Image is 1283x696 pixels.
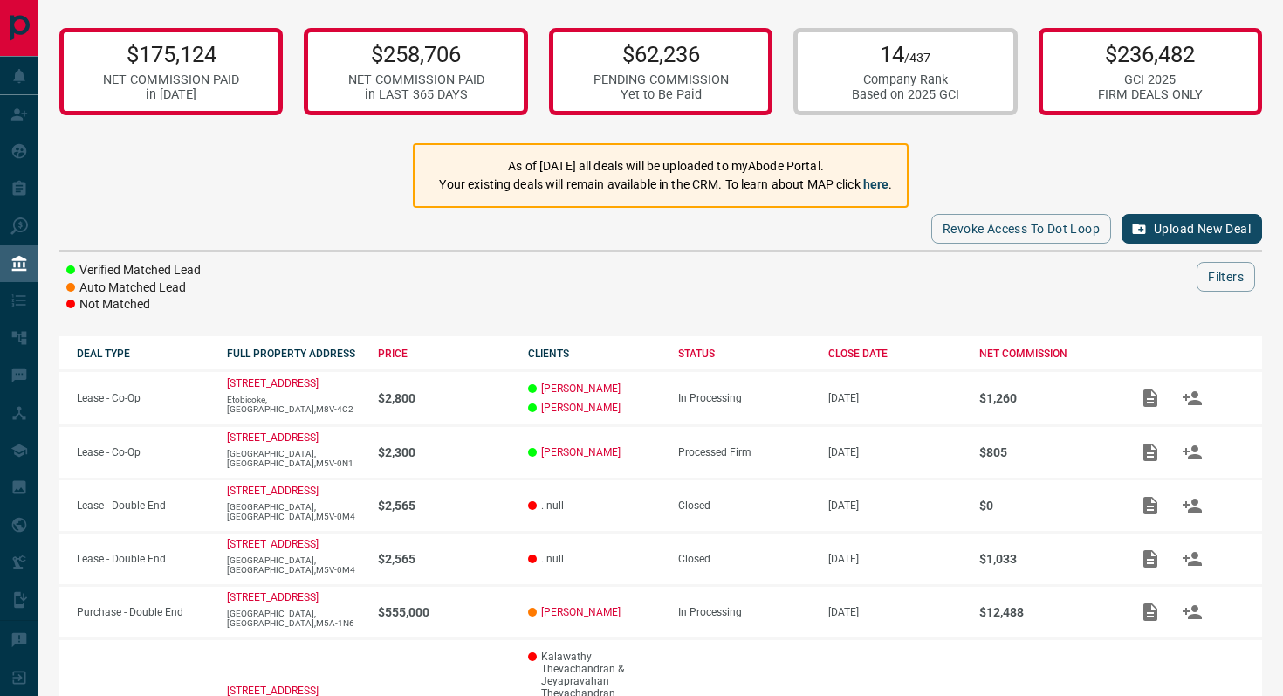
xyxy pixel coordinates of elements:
p: $1,033 [979,552,1112,566]
p: $555,000 [378,605,511,619]
a: [PERSON_NAME] [541,382,621,395]
div: Yet to Be Paid [593,87,729,102]
div: FULL PROPERTY ADDRESS [227,348,360,360]
p: 14 [852,41,959,67]
p: [GEOGRAPHIC_DATA],[GEOGRAPHIC_DATA],M5A-1N6 [227,609,360,628]
a: [STREET_ADDRESS] [227,485,319,497]
span: Add / View Documents [1129,499,1171,511]
li: Not Matched [66,296,201,314]
p: [GEOGRAPHIC_DATA],[GEOGRAPHIC_DATA],M5V-0M4 [227,502,360,521]
p: [DATE] [828,553,961,565]
p: Lease - Double End [77,500,209,512]
a: [PERSON_NAME] [541,402,621,414]
span: Match Clients [1171,605,1213,617]
p: [DATE] [828,446,961,458]
a: [STREET_ADDRESS] [227,538,319,550]
p: [DATE] [828,606,961,618]
li: Verified Matched Lead [66,262,201,279]
a: [STREET_ADDRESS] [227,377,319,389]
p: Lease - Co-Op [77,392,209,404]
a: [PERSON_NAME] [541,606,621,618]
div: CLOSE DATE [828,348,961,360]
div: DEAL TYPE [77,348,209,360]
button: Filters [1197,262,1255,292]
a: [STREET_ADDRESS] [227,431,319,444]
p: Purchase - Double End [77,606,209,618]
p: $236,482 [1098,41,1203,67]
div: CLIENTS [528,348,661,360]
span: /437 [904,51,930,65]
div: in LAST 365 DAYS [348,87,484,102]
a: here [863,177,889,191]
div: NET COMMISSION PAID [103,72,239,87]
div: Based on 2025 GCI [852,87,959,102]
p: $258,706 [348,41,484,67]
div: in [DATE] [103,87,239,102]
p: $0 [979,499,1112,513]
p: $805 [979,445,1112,459]
p: Your existing deals will remain available in the CRM. To learn about MAP click . [439,176,892,194]
p: $62,236 [593,41,729,67]
p: Lease - Double End [77,553,209,565]
button: Revoke Access to Dot Loop [931,214,1111,244]
p: $1,260 [979,391,1112,405]
div: GCI 2025 [1098,72,1203,87]
p: . null [528,553,661,565]
span: Add / View Documents [1129,605,1171,617]
p: [DATE] [828,500,961,512]
a: [STREET_ADDRESS] [227,591,319,603]
p: [GEOGRAPHIC_DATA],[GEOGRAPHIC_DATA],M5V-0N1 [227,449,360,468]
span: Match Clients [1171,445,1213,458]
p: [GEOGRAPHIC_DATA],[GEOGRAPHIC_DATA],M5V-0M4 [227,555,360,575]
p: . null [528,500,661,512]
p: [DATE] [828,392,961,404]
a: [PERSON_NAME] [541,446,621,458]
p: As of [DATE] all deals will be uploaded to myAbode Portal. [439,157,892,176]
div: NET COMMISSION PAID [348,72,484,87]
div: Processed Firm [678,446,811,458]
div: In Processing [678,392,811,404]
li: Auto Matched Lead [66,279,201,297]
button: Upload New Deal [1122,214,1262,244]
p: $2,800 [378,391,511,405]
p: $2,565 [378,499,511,513]
div: FIRM DEALS ONLY [1098,87,1203,102]
div: STATUS [678,348,811,360]
span: Add / View Documents [1129,391,1171,403]
p: Etobicoke,[GEOGRAPHIC_DATA],M8V-4C2 [227,395,360,414]
div: Closed [678,553,811,565]
p: Lease - Co-Op [77,446,209,458]
div: PENDING COMMISSION [593,72,729,87]
div: Closed [678,500,811,512]
div: In Processing [678,606,811,618]
span: Match Clients [1171,391,1213,403]
p: $12,488 [979,605,1112,619]
p: $2,565 [378,552,511,566]
div: PRICE [378,348,511,360]
div: NET COMMISSION [979,348,1112,360]
span: Match Clients [1171,499,1213,511]
p: $175,124 [103,41,239,67]
span: Add / View Documents [1129,445,1171,458]
div: Company Rank [852,72,959,87]
span: Match Clients [1171,552,1213,564]
p: $2,300 [378,445,511,459]
span: Add / View Documents [1129,552,1171,564]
